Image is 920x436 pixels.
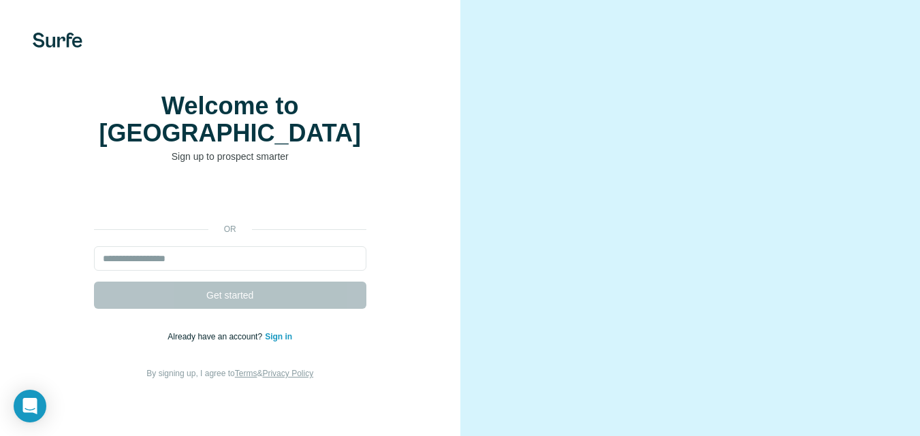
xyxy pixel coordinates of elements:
p: or [208,223,252,235]
a: Sign in [265,332,292,341]
a: Terms [235,369,257,378]
h1: Welcome to [GEOGRAPHIC_DATA] [94,93,366,147]
span: Already have an account? [168,332,265,341]
a: Privacy Policy [262,369,313,378]
iframe: Sign in with Google Button [87,184,373,214]
div: Open Intercom Messenger [14,390,46,422]
img: Surfe's logo [33,33,82,48]
p: Sign up to prospect smarter [94,150,366,163]
span: By signing up, I agree to & [146,369,313,378]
